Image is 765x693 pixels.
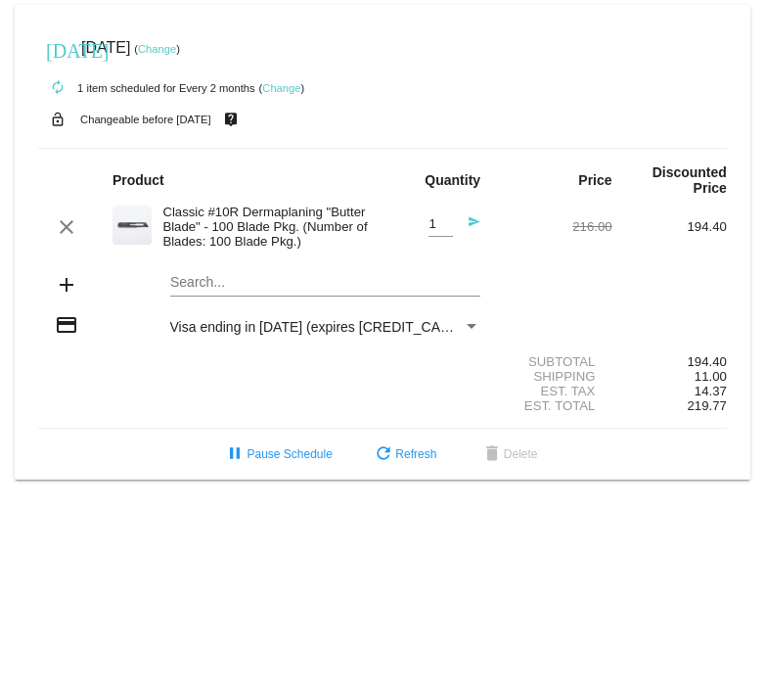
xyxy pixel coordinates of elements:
div: 194.40 [612,354,727,369]
strong: Price [578,172,611,188]
input: Quantity [428,217,453,232]
button: Refresh [356,437,452,472]
strong: Discounted Price [652,164,727,196]
div: Est. Total [497,398,611,413]
mat-icon: lock_open [46,107,69,132]
mat-icon: refresh [372,443,395,467]
img: dermaplanepro-10r-dermaplaning-blade-up-close.png [112,206,152,245]
div: Subtotal [497,354,611,369]
span: 14.37 [695,384,727,398]
div: 194.40 [612,219,727,234]
span: 219.77 [688,398,727,413]
mat-icon: add [55,273,78,297]
strong: Quantity [425,172,480,188]
span: 11.00 [695,369,727,384]
mat-icon: clear [55,215,78,239]
small: ( ) [134,43,180,55]
a: Change [262,82,300,94]
mat-icon: live_help [219,107,243,132]
mat-icon: credit_card [55,313,78,337]
button: Pause Schedule [207,437,347,472]
small: Changeable before [DATE] [80,114,211,125]
mat-select: Payment Method [170,319,481,335]
div: Classic #10R Dermaplaning "Butter Blade" - 100 Blade Pkg. (Number of Blades: 100 Blade Pkg.) [153,205,382,249]
a: Change [138,43,176,55]
span: Delete [480,447,538,461]
span: Pause Schedule [223,447,332,461]
small: 1 item scheduled for Every 2 months [38,82,255,94]
mat-icon: send [457,215,480,239]
strong: Product [112,172,164,188]
div: Shipping [497,369,611,384]
mat-icon: pause [223,443,247,467]
small: ( ) [259,82,305,94]
mat-icon: autorenew [46,76,69,100]
input: Search... [170,275,481,291]
button: Delete [465,437,554,472]
mat-icon: delete [480,443,504,467]
div: 216.00 [497,219,611,234]
mat-icon: [DATE] [46,37,69,61]
span: Refresh [372,447,436,461]
span: Visa ending in [DATE] (expires [CREDIT_CARD_DATA]) [170,319,511,335]
div: Est. Tax [497,384,611,398]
